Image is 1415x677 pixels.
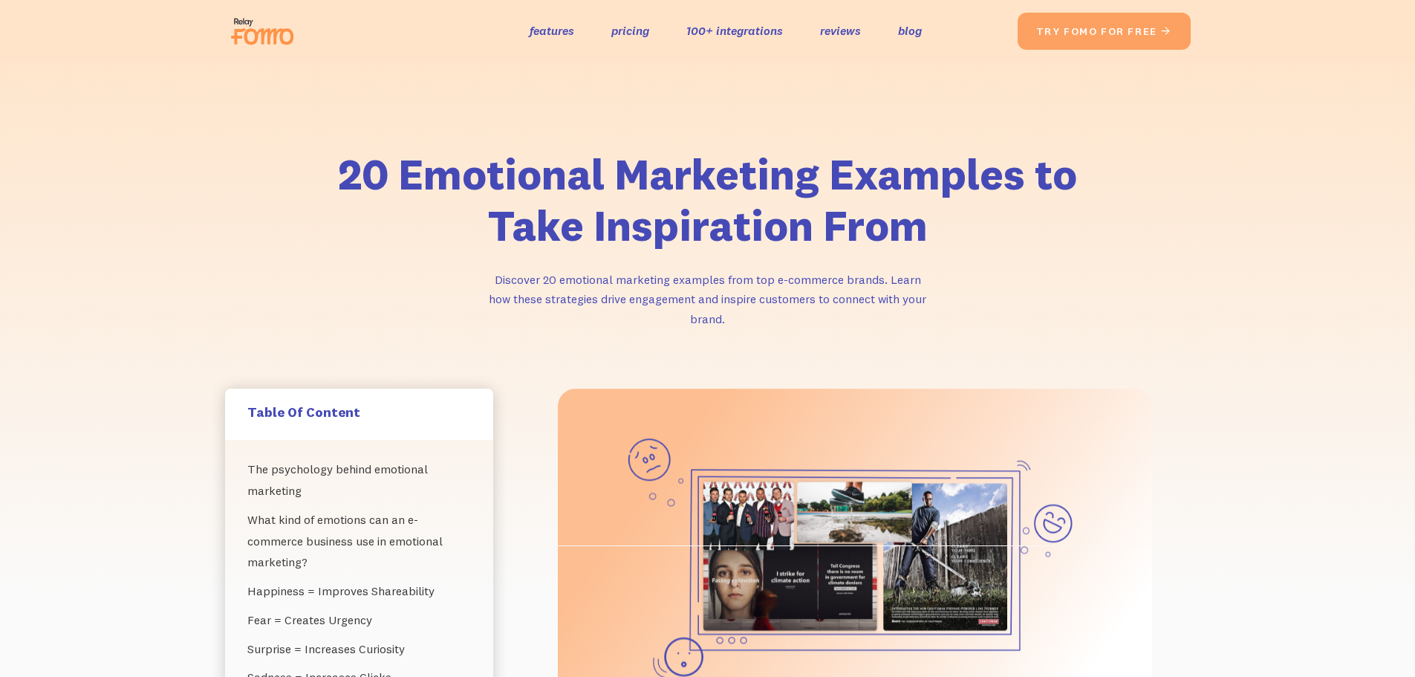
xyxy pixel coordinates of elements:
a: Happiness = Improves Shareability [247,577,471,606]
a: The psychology behind emotional marketing [247,455,471,505]
p: Discover 20 emotional marketing examples from top e-commerce brands. Learn how these strategies d... [485,270,931,329]
a: pricing [611,20,649,42]
a: reviews [820,20,861,42]
h1: 20 Emotional Marketing Examples to Take Inspiration From [329,149,1087,252]
a: Fear = Creates Urgency [247,606,471,635]
a: try fomo for free [1018,13,1191,50]
a: blog [898,20,922,42]
a: What kind of emotions can an e-commerce business use in emotional marketing? [247,505,471,577]
h5: Table Of Content [247,404,471,421]
span:  [1160,25,1172,38]
a: Surprise = Increases Curiosity [247,635,471,664]
a: 100+ integrations [686,20,783,42]
a: features [530,20,574,42]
